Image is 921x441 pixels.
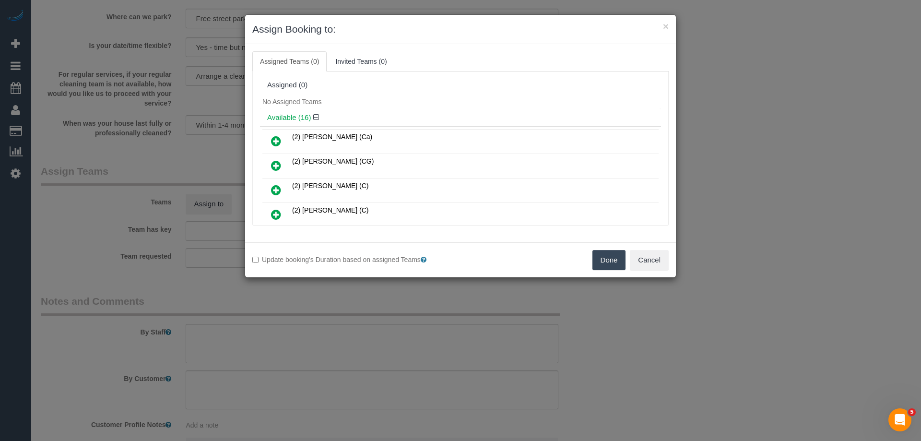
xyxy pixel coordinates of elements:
h3: Assign Booking to: [252,22,669,36]
h4: Available (16) [267,114,654,122]
button: × [663,21,669,31]
a: Invited Teams (0) [328,51,394,72]
button: Cancel [630,250,669,270]
div: Assigned (0) [267,81,654,89]
button: Done [592,250,626,270]
span: (2) [PERSON_NAME] (Ca) [292,133,372,141]
span: (2) [PERSON_NAME] (CG) [292,157,374,165]
span: No Assigned Teams [262,98,321,106]
span: 5 [908,408,916,416]
input: Update booking's Duration based on assigned Teams [252,257,259,263]
a: Assigned Teams (0) [252,51,327,72]
span: (2) [PERSON_NAME] (C) [292,182,368,190]
label: Update booking's Duration based on assigned Teams [252,255,453,264]
iframe: Intercom live chat [888,408,911,431]
span: (2) [PERSON_NAME] (C) [292,206,368,214]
